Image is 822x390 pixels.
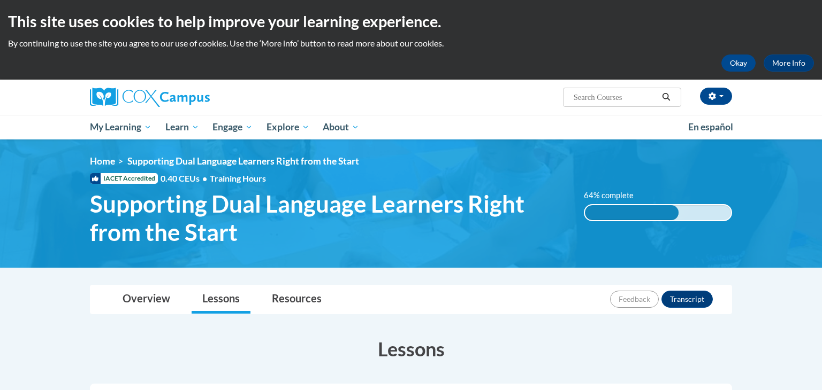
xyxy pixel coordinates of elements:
[764,54,814,72] a: More Info
[90,155,115,167] a: Home
[658,91,674,104] button: Search
[83,115,158,139] a: My Learning
[90,88,210,107] img: Cox Campus
[610,291,659,308] button: Feedback
[584,190,645,201] label: 64% complete
[323,121,359,134] span: About
[267,121,309,134] span: Explore
[90,121,151,134] span: My Learning
[205,115,260,139] a: Engage
[721,54,756,72] button: Okay
[681,116,740,138] a: En español
[688,121,733,132] span: En español
[127,155,359,167] span: Supporting Dual Language Learners Right from the Start
[585,205,679,220] div: 64% complete
[90,190,568,246] span: Supporting Dual Language Learners Right from the Start
[112,285,181,314] a: Overview
[90,88,293,107] a: Cox Campus
[700,88,732,105] button: Account Settings
[261,285,332,314] a: Resources
[74,115,748,139] div: Main menu
[8,11,814,32] h2: This site uses cookies to help improve your learning experience.
[158,115,206,139] a: Learn
[90,336,732,362] h3: Lessons
[210,173,266,183] span: Training Hours
[202,173,207,183] span: •
[90,173,158,184] span: IACET Accredited
[212,121,253,134] span: Engage
[573,91,658,104] input: Search Courses
[192,285,250,314] a: Lessons
[316,115,367,139] a: About
[260,115,316,139] a: Explore
[8,37,814,49] p: By continuing to use the site you agree to our use of cookies. Use the ‘More info’ button to read...
[165,121,199,134] span: Learn
[161,173,210,184] span: 0.40 CEUs
[661,291,713,308] button: Transcript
